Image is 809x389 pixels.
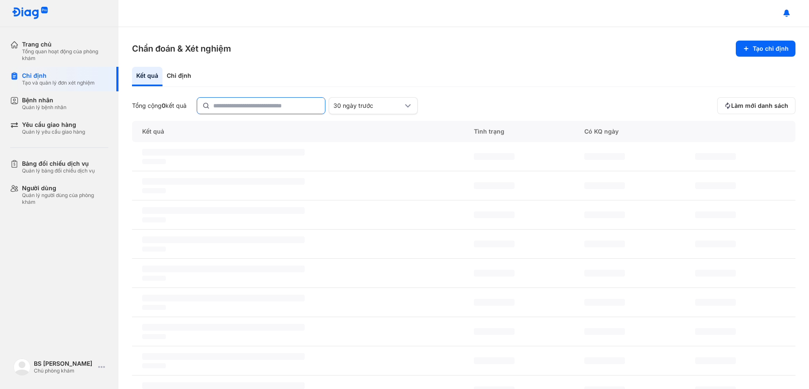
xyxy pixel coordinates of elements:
[474,328,515,335] span: ‌
[474,153,515,160] span: ‌
[474,299,515,306] span: ‌
[22,167,95,174] div: Quản lý bảng đối chiếu dịch vụ
[736,41,795,57] button: Tạo chỉ định
[142,266,305,272] span: ‌
[695,153,736,160] span: ‌
[142,159,166,164] span: ‌
[474,270,515,277] span: ‌
[695,270,736,277] span: ‌
[584,182,625,189] span: ‌
[584,328,625,335] span: ‌
[132,121,464,142] div: Kết quả
[132,43,231,55] h3: Chẩn đoán & Xét nghiệm
[142,382,305,389] span: ‌
[22,104,66,111] div: Quản lý bệnh nhân
[162,67,195,86] div: Chỉ định
[22,160,95,167] div: Bảng đối chiếu dịch vụ
[333,102,403,110] div: 30 ngày trước
[574,121,685,142] div: Có KQ ngày
[142,334,166,339] span: ‌
[34,360,95,367] div: BS [PERSON_NAME]
[142,188,166,193] span: ‌
[695,241,736,247] span: ‌
[464,121,574,142] div: Tình trạng
[142,305,166,310] span: ‌
[142,247,166,252] span: ‌
[584,299,625,306] span: ‌
[142,324,305,331] span: ‌
[22,48,108,62] div: Tổng quan hoạt động của phòng khám
[474,357,515,364] span: ‌
[22,184,108,192] div: Người dùng
[695,357,736,364] span: ‌
[695,328,736,335] span: ‌
[22,72,95,79] div: Chỉ định
[22,41,108,48] div: Trang chủ
[142,363,166,368] span: ‌
[132,67,162,86] div: Kết quả
[584,357,625,364] span: ‌
[34,367,95,374] div: Chủ phòng khám
[22,129,85,135] div: Quản lý yêu cầu giao hàng
[22,79,95,86] div: Tạo và quản lý đơn xét nghiệm
[142,276,166,281] span: ‌
[474,211,515,218] span: ‌
[474,182,515,189] span: ‌
[695,299,736,306] span: ‌
[14,359,30,375] img: logo
[584,270,625,277] span: ‌
[162,102,165,109] span: 0
[142,236,305,243] span: ‌
[474,241,515,247] span: ‌
[22,192,108,205] div: Quản lý người dùng của phòng khám
[132,102,187,110] div: Tổng cộng kết quả
[12,7,48,20] img: logo
[142,353,305,360] span: ‌
[22,96,66,104] div: Bệnh nhân
[142,178,305,185] span: ‌
[695,211,736,218] span: ‌
[22,121,85,129] div: Yêu cầu giao hàng
[717,97,795,114] button: Làm mới danh sách
[142,217,166,222] span: ‌
[584,153,625,160] span: ‌
[584,241,625,247] span: ‌
[731,102,788,110] span: Làm mới danh sách
[695,182,736,189] span: ‌
[142,149,305,156] span: ‌
[584,211,625,218] span: ‌
[142,295,305,301] span: ‌
[142,207,305,214] span: ‌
